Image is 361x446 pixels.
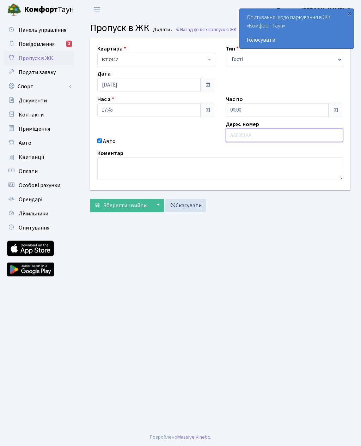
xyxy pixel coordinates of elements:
[97,95,114,103] label: Час з
[226,44,239,53] label: Тип
[19,210,48,218] span: Лічильники
[277,6,353,14] a: Блєдних [PERSON_NAME]. О.
[4,150,74,164] a: Квитанції
[19,111,44,119] span: Контакти
[102,56,111,63] b: КТ7
[247,36,347,44] a: Голосувати
[19,182,60,189] span: Особові рахунки
[97,53,215,66] span: <b>КТ7</b>&nbsp;&nbsp;&nbsp;442
[19,97,47,105] span: Документи
[90,199,151,212] button: Зберегти і вийти
[90,21,149,35] span: Пропуск в ЖК
[103,137,116,145] label: Авто
[177,433,210,441] a: Massive Kinetic
[4,136,74,150] a: Авто
[4,221,74,235] a: Опитування
[97,70,111,78] label: Дата
[226,120,259,129] label: Держ. номер
[226,95,243,103] label: Час по
[165,199,206,212] a: Скасувати
[19,224,49,232] span: Опитування
[4,192,74,207] a: Орендарі
[19,69,56,76] span: Подати заявку
[4,51,74,65] a: Пропуск в ЖК
[88,4,106,16] button: Переключити навігацію
[19,196,42,203] span: Орендарі
[97,149,123,157] label: Коментар
[103,202,147,209] span: Зберегти і вийти
[97,44,126,53] label: Квартира
[4,23,74,37] a: Панель управління
[19,167,38,175] span: Оплати
[4,79,74,94] a: Спорт
[208,26,237,33] span: Пропуск в ЖК
[4,65,74,79] a: Подати заявку
[102,56,206,63] span: <b>КТ7</b>&nbsp;&nbsp;&nbsp;442
[4,178,74,192] a: Особові рахунки
[19,26,66,34] span: Панель управління
[7,3,21,17] img: logo.png
[66,41,72,47] div: 2
[24,4,58,15] b: Комфорт
[4,108,74,122] a: Контакти
[4,94,74,108] a: Документи
[19,40,55,48] span: Повідомлення
[4,122,74,136] a: Приміщення
[150,433,211,441] div: Розроблено .
[4,164,74,178] a: Оплати
[175,26,237,33] a: Назад до всіхПропуск в ЖК
[19,139,31,147] span: Авто
[4,37,74,51] a: Повідомлення2
[226,129,343,142] input: AA0001AA
[4,207,74,221] a: Лічильники
[152,27,172,33] small: Додати .
[19,153,44,161] span: Квитанції
[19,125,50,133] span: Приміщення
[240,9,354,48] div: Опитування щодо паркування в ЖК «Комфорт Таун»
[346,10,353,17] div: ×
[24,4,74,16] span: Таун
[19,54,53,62] span: Пропуск в ЖК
